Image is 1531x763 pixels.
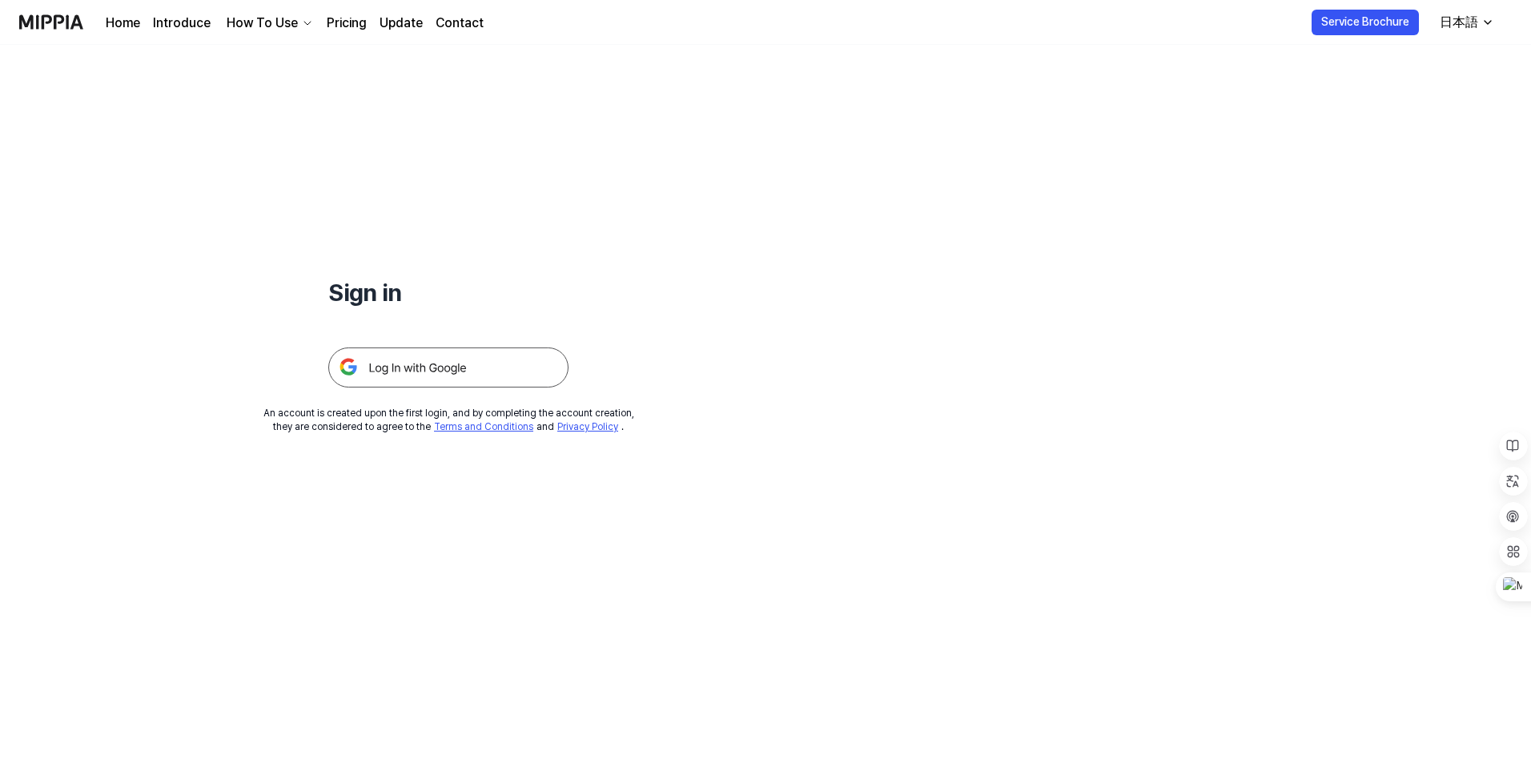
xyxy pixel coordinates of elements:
[327,14,367,33] a: Pricing
[263,407,634,434] div: An account is created upon the first login, and by completing the account creation, they are cons...
[434,421,533,432] a: Terms and Conditions
[223,14,301,33] div: How To Use
[328,347,569,388] img: 구글 로그인 버튼
[436,14,484,33] a: Contact
[106,14,140,33] a: Home
[1437,13,1481,32] div: 日本語
[1427,6,1504,38] button: 日本語
[1312,10,1419,35] button: Service Brochure
[223,14,314,33] button: How To Use
[557,421,618,432] a: Privacy Policy
[380,14,423,33] a: Update
[153,14,211,33] a: Introduce
[328,275,569,309] h1: Sign in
